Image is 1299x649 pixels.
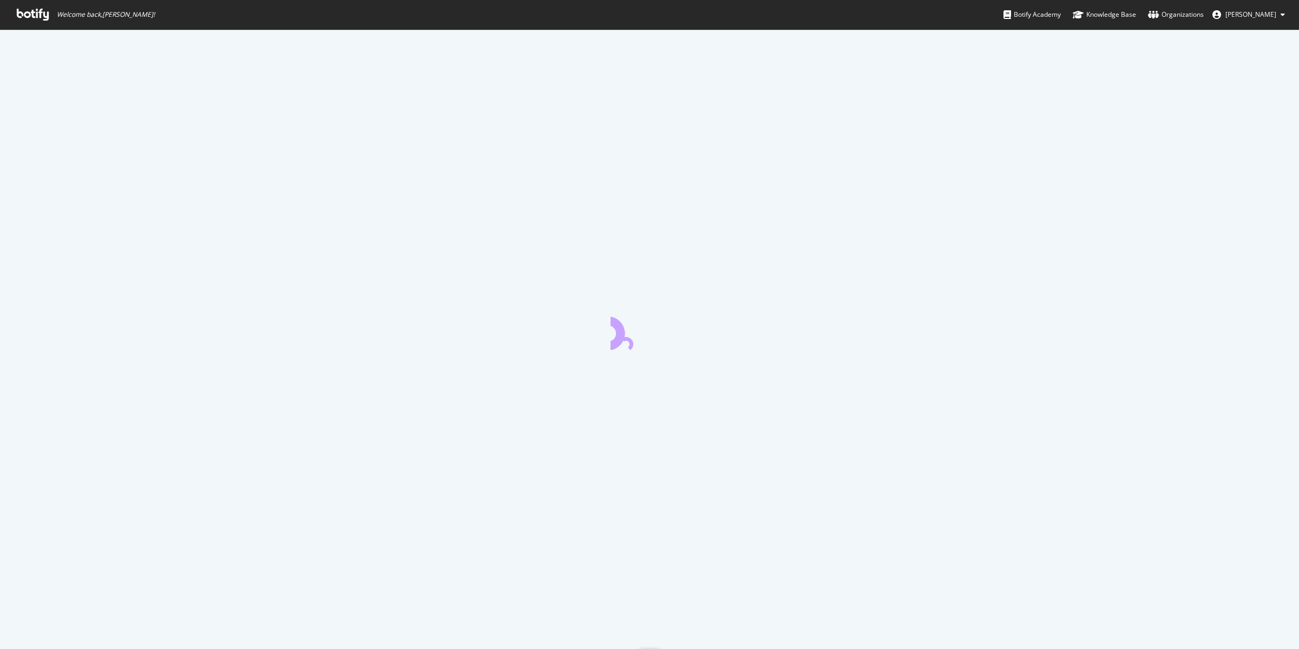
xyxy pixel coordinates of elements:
[1148,9,1204,20] div: Organizations
[1003,9,1061,20] div: Botify Academy
[1073,9,1136,20] div: Knowledge Base
[611,311,688,350] div: animation
[57,10,155,19] span: Welcome back, [PERSON_NAME] !
[1204,6,1294,23] button: [PERSON_NAME]
[1225,10,1276,19] span: Brendan O'Connell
